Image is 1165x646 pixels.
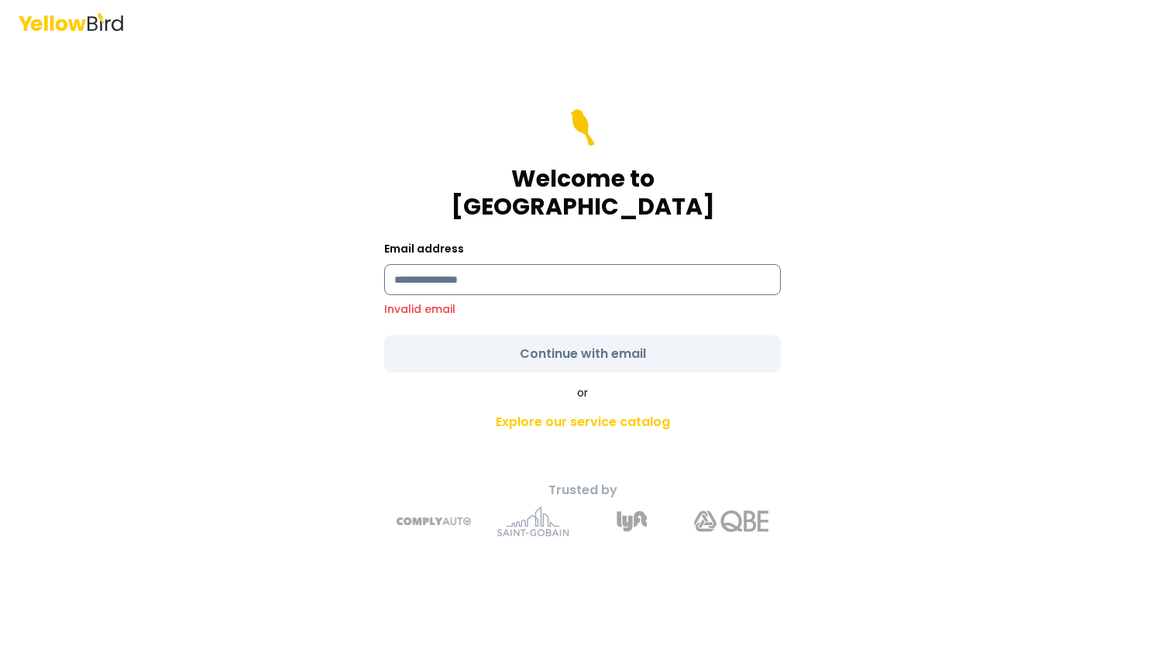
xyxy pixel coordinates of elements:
h1: Welcome to [GEOGRAPHIC_DATA] [384,165,781,221]
a: Explore our service catalog [310,407,855,438]
span: or [577,385,588,400]
p: Trusted by [310,481,855,500]
p: Invalid email [384,301,781,317]
label: Email address [384,241,464,256]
